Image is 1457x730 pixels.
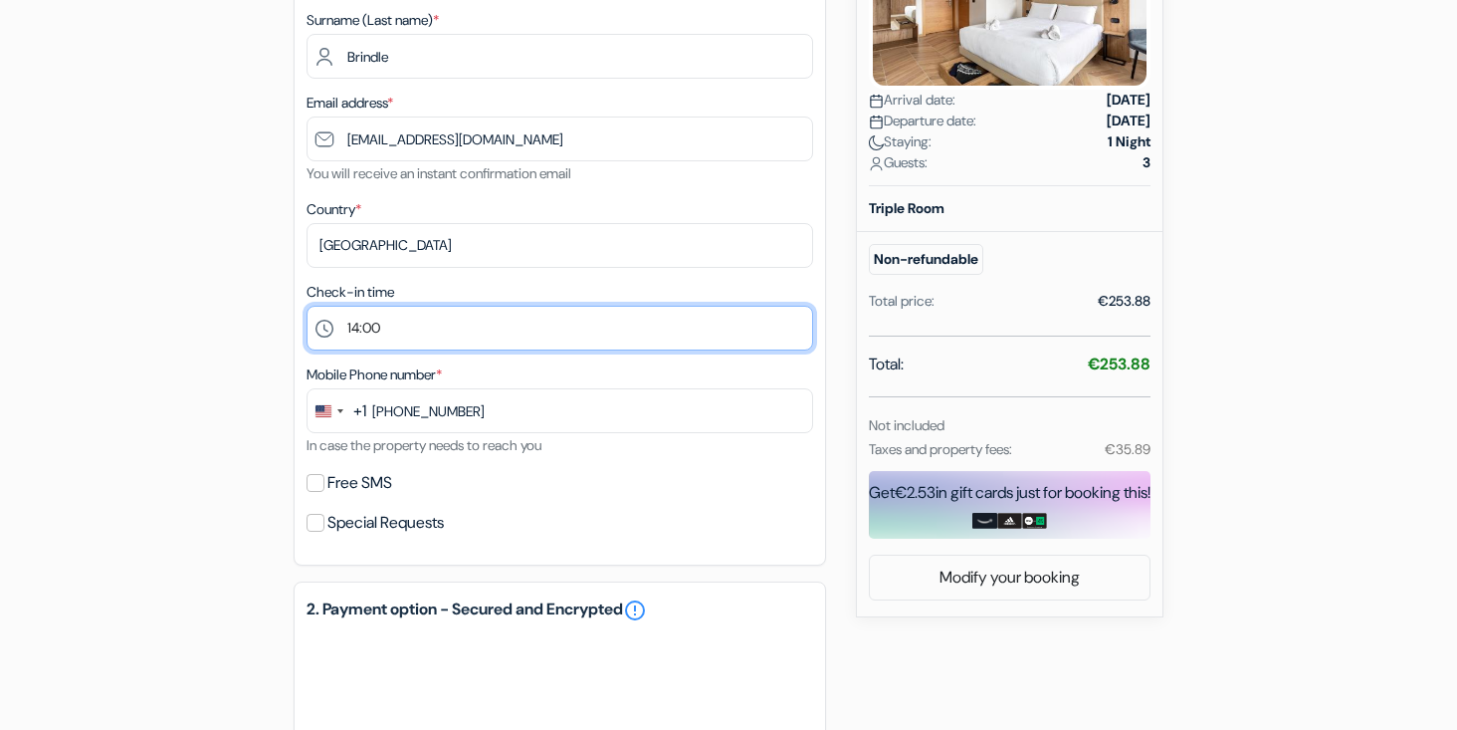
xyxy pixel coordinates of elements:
[869,156,884,171] img: user_icon.svg
[307,164,571,182] small: You will receive an instant confirmation email
[327,469,392,497] label: Free SMS
[307,34,813,79] input: Enter last name
[327,509,444,537] label: Special Requests
[353,399,366,423] div: +1
[1107,90,1150,111] strong: [DATE]
[307,388,813,433] input: 201-555-0123
[869,111,976,131] span: Departure date:
[1143,152,1150,173] strong: 3
[869,481,1150,505] div: Get in gift cards just for booking this!
[869,94,884,109] img: calendar.svg
[623,599,647,622] a: error_outline
[307,117,813,161] input: Enter email address
[869,90,955,111] span: Arrival date:
[307,93,393,114] label: Email address
[869,131,932,152] span: Staying:
[869,199,944,217] b: Triple Room
[308,389,366,432] button: Change country, selected United States (+1)
[869,135,884,150] img: moon.svg
[307,10,439,31] label: Surname (Last name)
[997,513,1022,529] img: adidas-card.png
[870,559,1149,597] a: Modify your booking
[307,199,361,220] label: Country
[972,513,997,529] img: amazon-card-no-text.png
[869,440,1012,458] small: Taxes and property fees:
[307,436,541,454] small: In case the property needs to reach you
[869,291,935,312] div: Total price:
[869,244,983,275] small: Non-refundable
[1088,354,1150,374] strong: €253.88
[307,599,813,622] h5: 2. Payment option - Secured and Encrypted
[1108,131,1150,152] strong: 1 Night
[307,365,442,385] label: Mobile Phone number
[1107,111,1150,131] strong: [DATE]
[1022,513,1047,529] img: uber-uber-eats-card.png
[1098,291,1150,312] div: €253.88
[1105,440,1150,458] small: €35.89
[895,482,936,503] span: €2.53
[869,152,928,173] span: Guests:
[307,282,394,303] label: Check-in time
[869,115,884,129] img: calendar.svg
[869,416,944,434] small: Not included
[869,353,904,376] span: Total:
